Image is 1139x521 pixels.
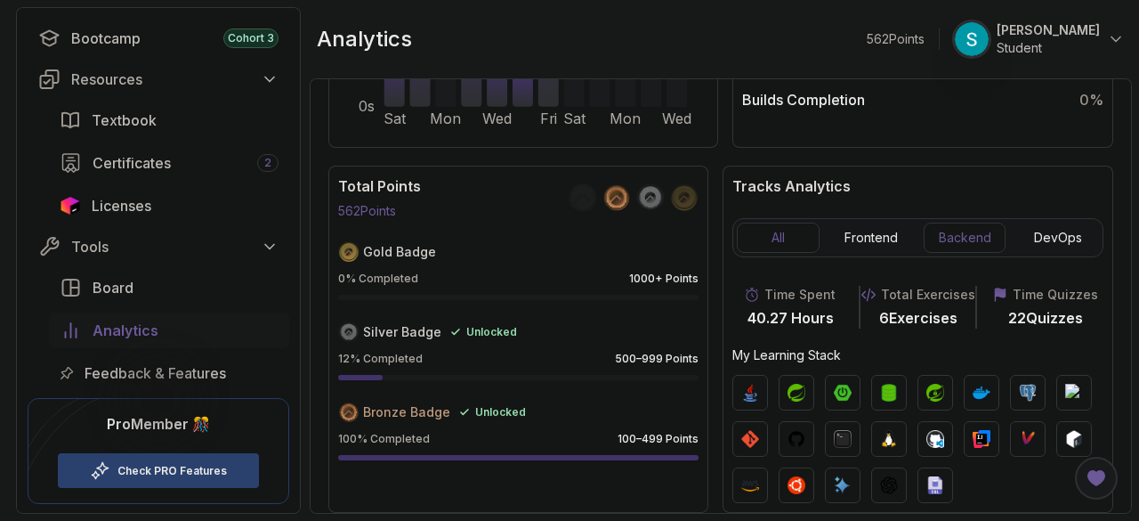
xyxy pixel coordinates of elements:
p: 22 Quizzes [1008,307,1083,329]
p: 0 % Completed [338,272,418,286]
img: codespaces logo [926,430,944,448]
img: linux logo [880,430,898,448]
p: Time Spent [764,286,836,304]
img: github logo [788,430,805,448]
img: spring logo [788,384,805,402]
tspan: Mon [610,110,642,127]
div: Resources [71,69,279,90]
h3: Tracks Analytics [732,175,1103,197]
button: Backend [924,223,1006,253]
img: jetbrains icon [60,197,81,215]
p: 12 % Completed [338,352,423,366]
span: Licenses [92,195,151,216]
h3: Total Points [338,175,421,197]
tspan: Wed [662,110,691,127]
h2: analytics [317,25,412,53]
p: Time Quizzes [1013,286,1098,304]
img: bash logo [1065,430,1083,448]
p: Student [997,39,1100,57]
img: java logo [741,384,759,402]
a: bootcamp [28,20,289,56]
img: intellij logo [973,430,990,448]
a: certificates [49,145,289,181]
img: docker logo [973,384,990,402]
img: ubuntu logo [788,476,805,494]
img: git logo [741,430,759,448]
span: Analytics [93,320,158,341]
button: Resources [28,63,289,95]
img: aws logo [741,476,759,494]
img: terminal logo [834,430,852,448]
a: board [49,270,289,305]
span: Unlocked [466,325,517,339]
img: spring-data-jpa logo [880,384,898,402]
button: Tools [28,231,289,263]
p: [PERSON_NAME] [997,21,1100,39]
button: user profile image[PERSON_NAME]Student [954,21,1125,57]
p: 6 Exercises [879,307,957,329]
span: Textbook [92,110,157,131]
img: user profile image [955,22,989,56]
span: Feedback & Features [85,362,226,384]
img: postgres logo [1019,384,1037,402]
p: 100 % Completed [338,432,430,446]
button: Open Feedback Button [1075,457,1118,500]
span: 0 % [1079,89,1103,110]
span: Gold Badge [363,243,436,261]
span: Certificates [93,152,171,174]
p: 562 Points [338,202,396,220]
img: h2 logo [1065,384,1083,402]
p: Total Exercises [881,286,975,304]
tspan: 0s [359,98,375,115]
img: ai logo [834,476,852,494]
p: 562 Points [867,30,925,48]
span: Board [93,277,133,298]
img: chatgpt logo [880,476,898,494]
p: 100–499 Points [618,432,699,446]
img: spring-security logo [926,384,944,402]
a: textbook [49,102,289,138]
tspan: Wed [482,110,512,127]
span: Bronze Badge [363,403,450,421]
span: Cohort 3 [228,31,274,45]
span: Silver Badge [363,323,441,341]
div: Tools [71,236,279,257]
button: Check PRO Features [57,452,260,489]
a: licenses [49,188,289,224]
tspan: Sat [384,110,407,127]
p: My Learning Stack [732,346,1103,364]
a: Check PRO Features [117,464,227,478]
p: 40.27 Hours [747,307,834,329]
a: analytics [49,313,289,348]
button: All [737,223,820,253]
p: 500–999 Points [615,352,699,366]
span: 2 [264,156,271,170]
tspan: Sat [563,110,586,127]
button: Frontend [830,223,913,253]
a: feedback [49,355,289,391]
img: sql logo [926,476,944,494]
button: DevOps [1016,223,1099,253]
p: Builds Completion [742,89,865,110]
tspan: Mon [431,110,462,127]
span: Unlocked [475,405,526,419]
tspan: Fri [540,110,557,127]
div: Bootcamp [71,28,279,49]
p: 1000+ Points [629,272,699,286]
img: spring-boot logo [834,384,852,402]
img: maven logo [1019,430,1037,448]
